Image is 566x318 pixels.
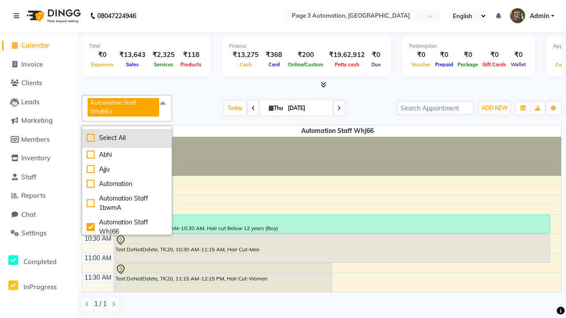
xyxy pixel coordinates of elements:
[87,133,167,143] div: Select All
[83,254,113,263] div: 11:00 AM
[23,4,83,28] img: logo
[2,153,75,163] a: Inventory
[2,60,75,70] a: Invoice
[455,50,480,60] div: ₹0
[21,210,36,219] span: Chat
[115,215,550,233] div: Qa Dnd3, TK26, 10:00 AM-10:30 AM, Hair cut Below 12 years (Boy)
[21,173,36,181] span: Staff
[229,42,384,50] div: Finance
[262,50,286,60] div: ₹368
[409,42,528,50] div: Redemption
[109,108,113,115] a: x
[23,283,57,291] span: InProgress
[116,50,149,60] div: ₹13,643
[325,50,368,60] div: ₹19,62,912
[286,50,325,60] div: ₹200
[82,125,113,135] div: Stylist
[397,101,474,115] input: Search Appointment
[89,50,116,60] div: ₹0
[2,210,75,220] a: Chat
[2,97,75,107] a: Leads
[94,299,107,309] span: 1 / 1
[149,50,178,60] div: ₹2,325
[266,61,282,68] span: Card
[21,98,39,106] span: Leads
[178,61,204,68] span: Products
[2,228,75,238] a: Settings
[480,50,509,60] div: ₹0
[2,135,75,145] a: Members
[2,78,75,88] a: Clients
[530,11,549,21] span: Admin
[114,125,562,136] span: Automation Staff WhJ66
[286,61,325,68] span: Online/Custom
[21,191,46,200] span: Reports
[90,99,136,115] span: Automation Staff WhJ66
[409,50,433,60] div: ₹0
[2,172,75,182] a: Staff
[267,105,285,111] span: Thu
[89,42,204,50] div: Total
[21,229,46,237] span: Settings
[87,150,167,159] div: Abhi
[21,79,42,87] span: Clients
[115,235,550,262] div: Test DoNotDelete, TK20, 10:30 AM-11:15 AM, Hair Cut-Men
[21,154,50,162] span: Inventory
[87,165,167,174] div: Ajju
[115,264,332,301] div: Test DoNotDelete, TK20, 11:15 AM-12:15 PM, Hair Cut-Women
[333,61,362,68] span: Petty cash
[83,273,113,282] div: 11:30 AM
[21,60,43,68] span: Invoice
[509,50,528,60] div: ₹0
[87,179,167,189] div: Automation
[480,61,509,68] span: Gift Cards
[285,102,329,115] input: 2025-10-02
[409,61,433,68] span: Voucher
[2,116,75,126] a: Marketing
[369,61,383,68] span: Due
[510,8,525,23] img: Admin
[87,218,167,236] div: Automation Staff WhJ66
[2,191,75,201] a: Reports
[87,194,167,212] div: Automation Staff 1bwmA
[152,61,176,68] span: Services
[2,41,75,51] a: Calendar
[178,50,204,60] div: ₹118
[89,61,116,68] span: Expenses
[23,257,57,266] span: Completed
[482,105,508,111] span: ADD NEW
[21,135,50,144] span: Members
[509,61,528,68] span: Wallet
[224,101,246,115] span: Today
[237,61,254,68] span: Cash
[21,116,53,125] span: Marketing
[83,234,113,243] div: 10:30 AM
[433,50,455,60] div: ₹0
[21,41,50,49] span: Calendar
[97,4,136,28] b: 08047224946
[229,50,262,60] div: ₹13,275
[124,61,141,68] span: Sales
[433,61,455,68] span: Prepaid
[455,61,480,68] span: Package
[479,102,510,114] button: ADD NEW
[368,50,384,60] div: ₹0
